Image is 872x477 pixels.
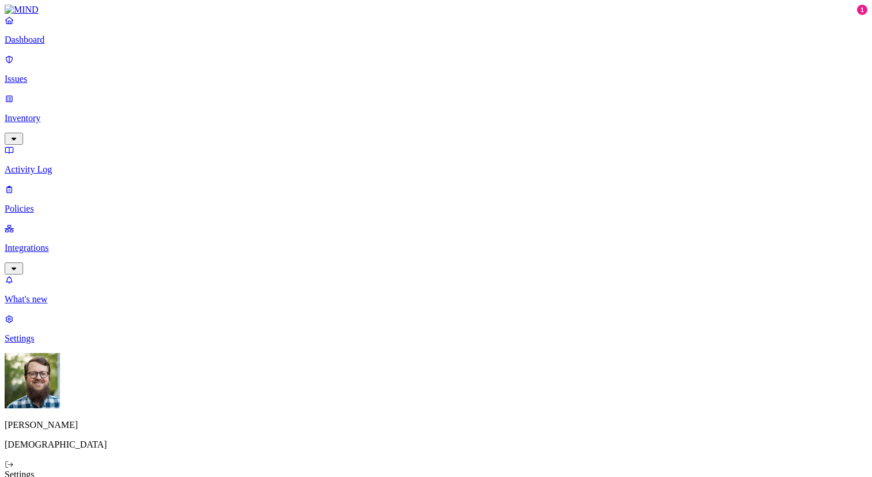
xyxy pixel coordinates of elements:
[5,145,867,175] a: Activity Log
[5,294,867,305] p: What's new
[5,243,867,253] p: Integrations
[5,204,867,214] p: Policies
[5,184,867,214] a: Policies
[5,164,867,175] p: Activity Log
[5,420,867,430] p: [PERSON_NAME]
[857,5,867,15] div: 1
[5,5,39,15] img: MIND
[5,333,867,344] p: Settings
[5,440,867,450] p: [DEMOGRAPHIC_DATA]
[5,353,60,408] img: Rick Heil
[5,74,867,84] p: Issues
[5,15,867,45] a: Dashboard
[5,93,867,143] a: Inventory
[5,113,867,123] p: Inventory
[5,54,867,84] a: Issues
[5,5,867,15] a: MIND
[5,275,867,305] a: What's new
[5,35,867,45] p: Dashboard
[5,223,867,273] a: Integrations
[5,314,867,344] a: Settings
